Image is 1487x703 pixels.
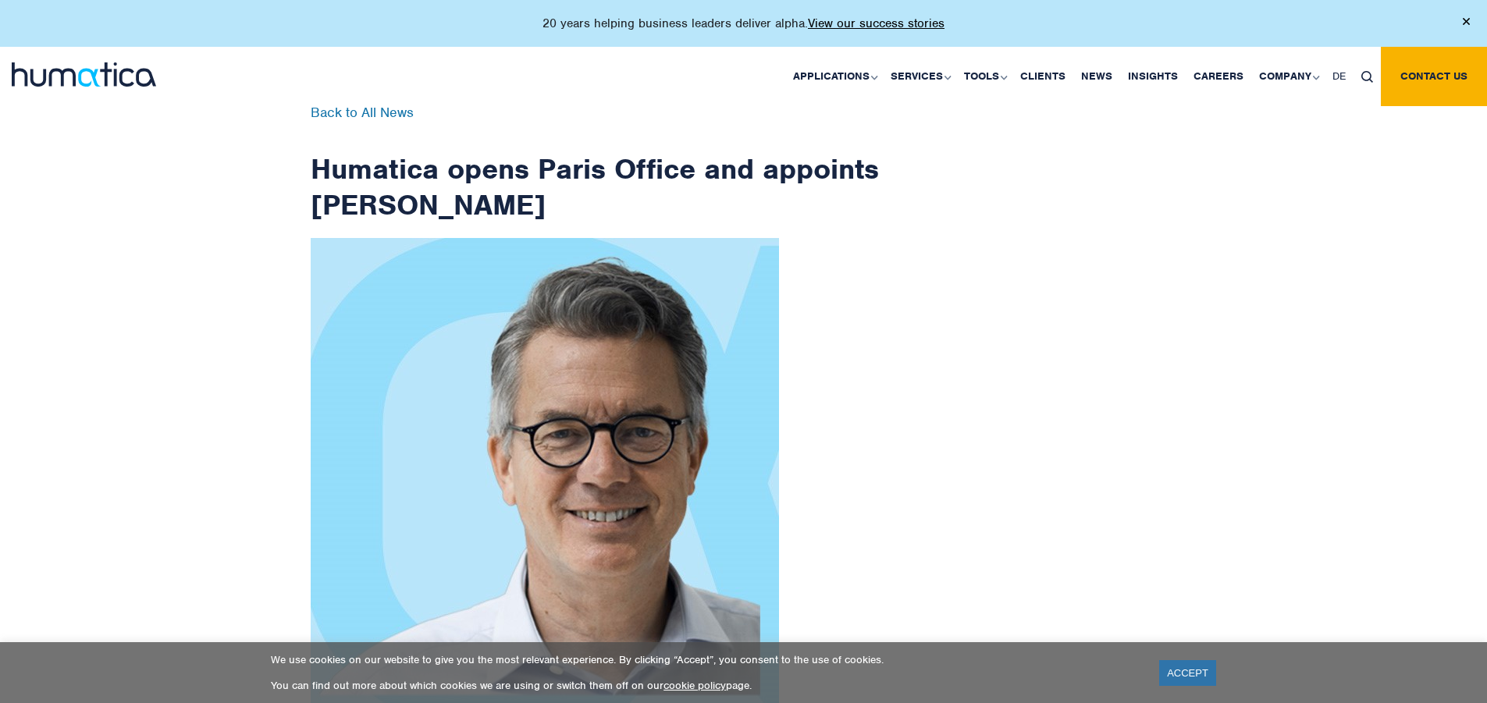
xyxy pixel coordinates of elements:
img: search_icon [1361,71,1373,83]
a: Careers [1186,47,1251,106]
a: Clients [1012,47,1073,106]
a: cookie policy [663,679,726,692]
a: Applications [785,47,883,106]
p: 20 years helping business leaders deliver alpha. [543,16,944,31]
a: Insights [1120,47,1186,106]
a: Back to All News [311,104,414,121]
p: We use cookies on our website to give you the most relevant experience. By clicking “Accept”, you... [271,653,1140,666]
a: ACCEPT [1159,660,1216,686]
img: logo [12,62,156,87]
a: View our success stories [808,16,944,31]
a: DE [1325,47,1354,106]
a: Contact us [1381,47,1487,106]
a: Company [1251,47,1325,106]
a: Tools [956,47,1012,106]
a: News [1073,47,1120,106]
a: Services [883,47,956,106]
p: You can find out more about which cookies we are using or switch them off on our page. [271,679,1140,692]
span: DE [1332,69,1346,83]
h1: Humatica opens Paris Office and appoints [PERSON_NAME] [311,106,880,222]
